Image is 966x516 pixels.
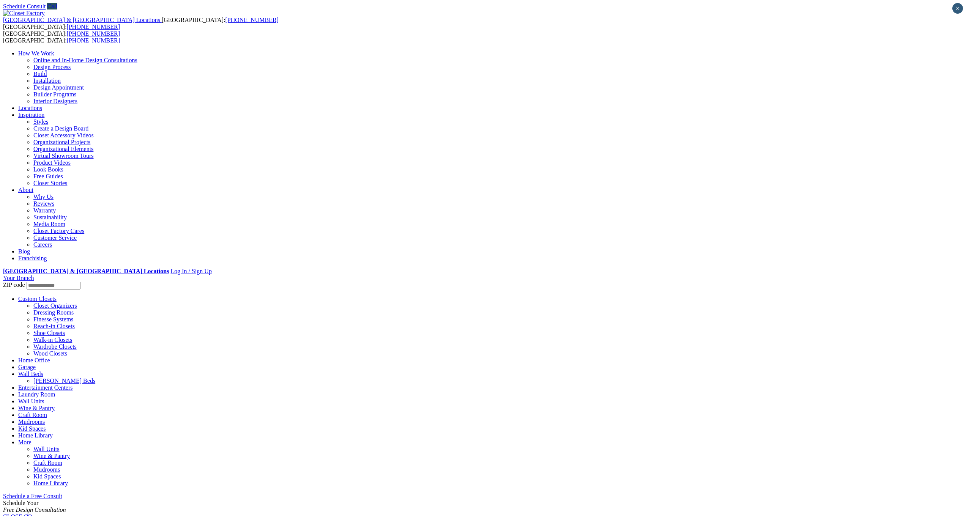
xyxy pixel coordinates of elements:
a: [GEOGRAPHIC_DATA] & [GEOGRAPHIC_DATA] Locations [3,268,169,274]
a: Wall Units [18,398,44,404]
a: Organizational Projects [33,139,90,145]
a: Build [33,71,47,77]
a: Dressing Rooms [33,309,74,316]
a: Home Library [33,480,68,486]
a: Mudrooms [33,466,60,473]
a: Careers [33,241,52,248]
a: Wardrobe Closets [33,343,77,350]
a: Customer Service [33,234,77,241]
a: Why Us [33,193,54,200]
a: Design Appointment [33,84,84,91]
a: Home Office [18,357,50,363]
a: Closet Factory Cares [33,228,84,234]
a: More menu text will display only on big screen [18,439,32,445]
a: Wall Beds [18,371,43,377]
a: [PERSON_NAME] Beds [33,378,95,384]
span: ZIP code [3,282,25,288]
a: [PHONE_NUMBER] [225,17,278,23]
a: Finesse Systems [33,316,73,322]
a: Builder Programs [33,91,76,98]
a: Styles [33,118,48,125]
a: How We Work [18,50,54,57]
a: Walk-in Closets [33,337,72,343]
a: Wood Closets [33,350,67,357]
span: [GEOGRAPHIC_DATA]: [GEOGRAPHIC_DATA]: [3,17,279,30]
a: Craft Room [18,412,47,418]
button: Close [952,3,963,14]
a: Free Guides [33,173,63,179]
span: [GEOGRAPHIC_DATA] & [GEOGRAPHIC_DATA] Locations [3,17,160,23]
a: About [18,187,33,193]
a: Warranty [33,207,56,214]
img: Closet Factory [3,10,45,17]
a: Wall Units [33,446,59,452]
a: Design Process [33,64,71,70]
a: Closet Accessory Videos [33,132,94,138]
a: Your Branch [3,275,34,281]
a: Garage [18,364,36,370]
a: Craft Room [33,459,62,466]
span: [GEOGRAPHIC_DATA]: [GEOGRAPHIC_DATA]: [3,30,120,44]
a: Create a Design Board [33,125,88,132]
a: Schedule Consult [3,3,46,9]
input: Enter your Zip code [27,282,80,289]
a: Look Books [33,166,63,173]
a: Locations [18,105,42,111]
a: Installation [33,77,61,84]
a: [PHONE_NUMBER] [67,30,120,37]
a: Franchising [18,255,47,261]
a: Kid Spaces [33,473,61,480]
a: Interior Designers [33,98,77,104]
a: Custom Closets [18,296,57,302]
a: Shoe Closets [33,330,65,336]
a: Virtual Showroom Tours [33,153,94,159]
em: Free Design Consultation [3,507,66,513]
a: [GEOGRAPHIC_DATA] & [GEOGRAPHIC_DATA] Locations [3,17,162,23]
a: Mudrooms [18,418,45,425]
a: Closet Stories [33,180,67,186]
a: Wine & Pantry [33,453,70,459]
a: Wine & Pantry [18,405,55,411]
a: Schedule a Free Consult (opens a dropdown menu) [3,493,62,499]
a: Reach-in Closets [33,323,75,329]
a: Closet Organizers [33,302,77,309]
span: Schedule Your [3,500,66,513]
a: Log In / Sign Up [170,268,211,274]
a: Organizational Elements [33,146,93,152]
a: Blog [18,248,30,255]
a: Product Videos [33,159,71,166]
a: Kid Spaces [18,425,46,432]
a: Online and In-Home Design Consultations [33,57,137,63]
a: Inspiration [18,112,44,118]
a: Entertainment Centers [18,384,73,391]
a: [PHONE_NUMBER] [67,24,120,30]
a: Home Library [18,432,53,439]
a: [PHONE_NUMBER] [67,37,120,44]
a: Laundry Room [18,391,55,398]
a: Call [47,3,57,9]
a: Media Room [33,221,65,227]
a: Reviews [33,200,54,207]
a: Sustainability [33,214,67,220]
